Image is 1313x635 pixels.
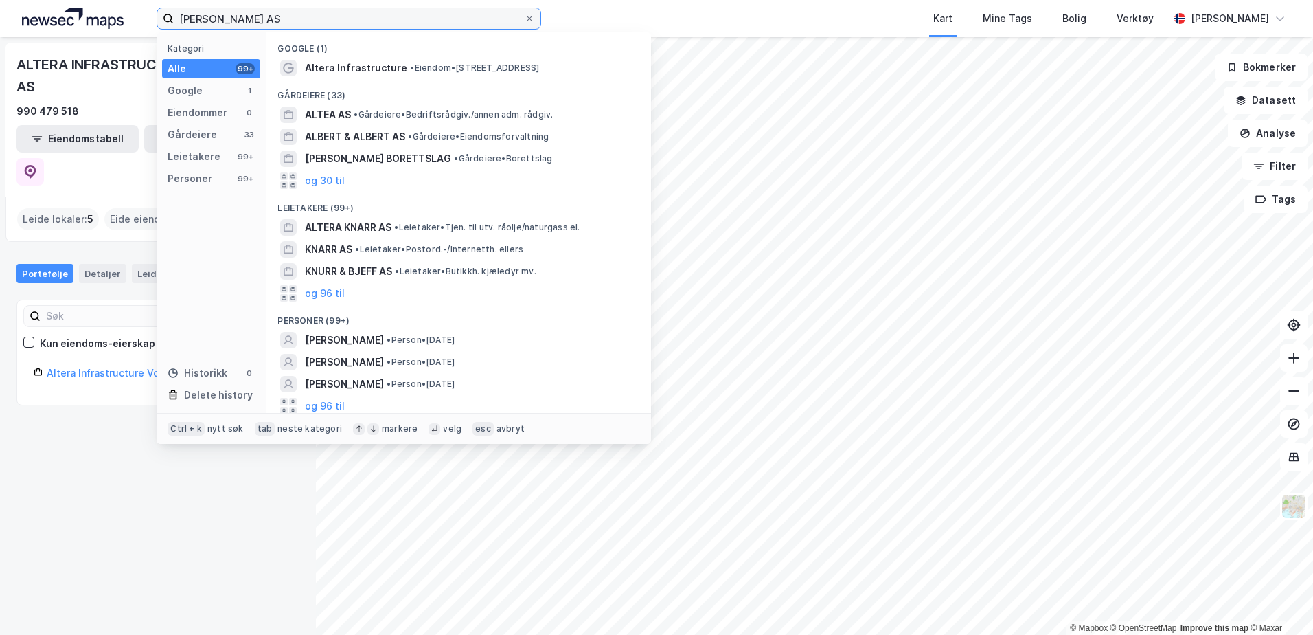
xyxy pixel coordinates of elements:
[79,264,126,283] div: Detaljer
[454,153,552,164] span: Gårdeiere • Borettslag
[16,103,79,120] div: 990 479 518
[174,8,524,29] input: Søk på adresse, matrikkel, gårdeiere, leietakere eller personer
[168,170,212,187] div: Personer
[387,335,455,346] span: Person • [DATE]
[305,129,405,145] span: ALBERT & ALBERT AS
[266,192,651,216] div: Leietakere (99+)
[408,131,412,142] span: •
[87,211,93,227] span: 5
[266,32,651,57] div: Google (1)
[168,126,217,143] div: Gårdeiere
[983,10,1032,27] div: Mine Tags
[236,151,255,162] div: 99+
[236,63,255,74] div: 99+
[236,173,255,184] div: 99+
[40,335,155,352] div: Kun eiendoms-eierskap
[41,306,191,326] input: Søk
[1228,120,1308,147] button: Analyse
[255,422,275,436] div: tab
[305,376,384,392] span: [PERSON_NAME]
[472,422,494,436] div: esc
[1281,493,1307,520] img: Z
[1215,54,1308,81] button: Bokmerker
[104,208,209,230] div: Eide eiendommer :
[184,387,253,403] div: Delete history
[1242,153,1308,180] button: Filter
[16,54,277,98] div: ALTERA INFRASTRUCTURE VOYAGEUR AS
[355,244,359,254] span: •
[496,423,525,434] div: avbryt
[1070,623,1108,633] a: Mapbox
[1244,186,1308,213] button: Tags
[410,63,539,74] span: Eiendom • [STREET_ADDRESS]
[132,264,218,283] div: Leide lokaler
[1117,10,1154,27] div: Verktøy
[277,423,342,434] div: neste kategori
[168,422,205,436] div: Ctrl + k
[394,222,580,233] span: Leietaker • Tjen. til utv. råolje/naturgass el.
[387,379,391,389] span: •
[1110,623,1177,633] a: OpenStreetMap
[207,423,244,434] div: nytt søk
[168,82,203,99] div: Google
[408,131,549,142] span: Gårdeiere • Eiendomsforvaltning
[382,423,418,434] div: markere
[1244,569,1313,635] iframe: Chat Widget
[355,244,523,255] span: Leietaker • Postord.-/Internetth. ellers
[305,172,345,189] button: og 30 til
[266,79,651,104] div: Gårdeiere (33)
[305,241,352,258] span: KNARR AS
[1062,10,1086,27] div: Bolig
[443,423,461,434] div: velg
[244,129,255,140] div: 33
[144,125,266,153] button: Leietakertabell
[244,368,255,379] div: 0
[395,266,536,277] span: Leietaker • Butikkh. kjæledyr mv.
[394,222,398,232] span: •
[395,266,399,276] span: •
[454,153,458,164] span: •
[933,10,952,27] div: Kart
[387,357,391,367] span: •
[305,219,391,236] span: ALTERA KNARR AS
[16,125,139,153] button: Eiendomstabell
[354,109,553,120] span: Gårdeiere • Bedriftsrådgiv./annen adm. rådgiv.
[410,63,414,73] span: •
[387,335,391,345] span: •
[1180,623,1248,633] a: Improve this map
[168,60,186,77] div: Alle
[305,354,384,370] span: [PERSON_NAME]
[1191,10,1269,27] div: [PERSON_NAME]
[244,107,255,118] div: 0
[168,365,227,381] div: Historikk
[1224,87,1308,114] button: Datasett
[354,109,358,120] span: •
[168,104,227,121] div: Eiendommer
[305,285,345,302] button: og 96 til
[305,398,345,414] button: og 96 til
[305,60,407,76] span: Altera Infrastructure
[305,151,451,167] span: [PERSON_NAME] BORETTSLAG
[305,332,384,348] span: [PERSON_NAME]
[244,85,255,96] div: 1
[47,367,208,379] a: Altera Infrastructure Voyageur AS
[17,208,99,230] div: Leide lokaler :
[266,304,651,329] div: Personer (99+)
[168,43,260,54] div: Kategori
[22,8,124,29] img: logo.a4113a55bc3d86da70a041830d287a7e.svg
[305,263,392,280] span: KNURR & BJEFF AS
[16,264,73,283] div: Portefølje
[305,107,351,123] span: ALTEA AS
[387,379,455,390] span: Person • [DATE]
[168,148,220,165] div: Leietakere
[387,357,455,368] span: Person • [DATE]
